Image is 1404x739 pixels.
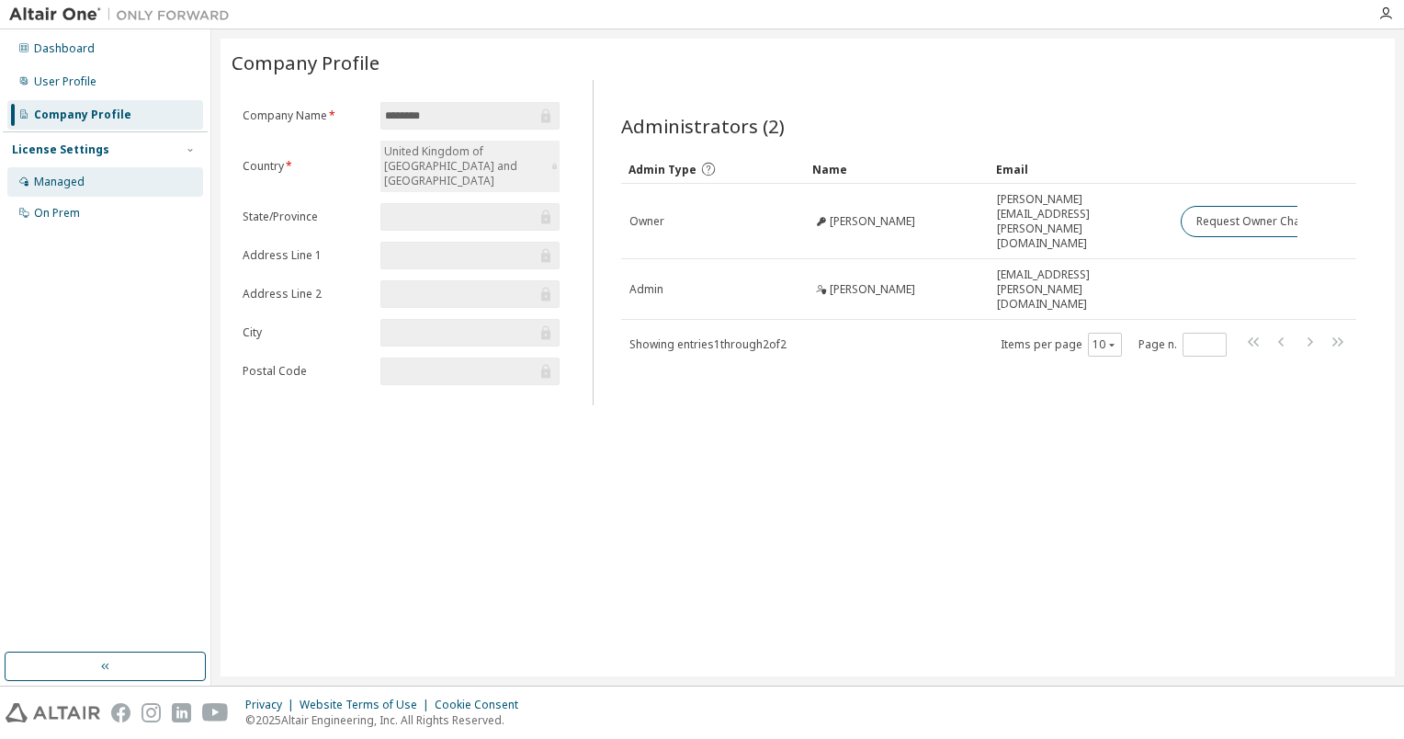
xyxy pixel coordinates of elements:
div: Name [812,154,981,184]
img: facebook.svg [111,703,130,722]
span: Admin Type [628,162,696,177]
button: Request Owner Change [1181,206,1336,237]
span: Admin [629,282,663,297]
button: 10 [1093,337,1117,352]
div: Website Terms of Use [300,698,435,712]
img: youtube.svg [202,703,229,722]
img: Altair One [9,6,239,24]
span: [EMAIL_ADDRESS][PERSON_NAME][DOMAIN_NAME] [997,267,1164,312]
label: Address Line 2 [243,287,369,301]
div: Privacy [245,698,300,712]
span: Showing entries 1 through 2 of 2 [629,336,787,352]
label: State/Province [243,210,369,224]
span: [PERSON_NAME] [830,282,915,297]
div: Email [996,154,1165,184]
div: License Settings [12,142,109,157]
span: Administrators (2) [621,113,785,139]
div: United Kingdom of [GEOGRAPHIC_DATA] and [GEOGRAPHIC_DATA] [381,142,548,191]
label: City [243,325,369,340]
span: [PERSON_NAME][EMAIL_ADDRESS][PERSON_NAME][DOMAIN_NAME] [997,192,1164,251]
span: Owner [629,214,664,229]
div: Managed [34,175,85,189]
img: altair_logo.svg [6,703,100,722]
div: Cookie Consent [435,698,529,712]
div: User Profile [34,74,96,89]
label: Address Line 1 [243,248,369,263]
img: linkedin.svg [172,703,191,722]
p: © 2025 Altair Engineering, Inc. All Rights Reserved. [245,712,529,728]
img: instagram.svg [142,703,161,722]
label: Company Name [243,108,369,123]
label: Country [243,159,369,174]
span: Company Profile [232,50,379,75]
div: Dashboard [34,41,95,56]
span: Items per page [1001,333,1122,357]
span: [PERSON_NAME] [830,214,915,229]
label: Postal Code [243,364,369,379]
span: Page n. [1138,333,1227,357]
div: Company Profile [34,108,131,122]
div: On Prem [34,206,80,221]
div: United Kingdom of [GEOGRAPHIC_DATA] and [GEOGRAPHIC_DATA] [380,141,560,192]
